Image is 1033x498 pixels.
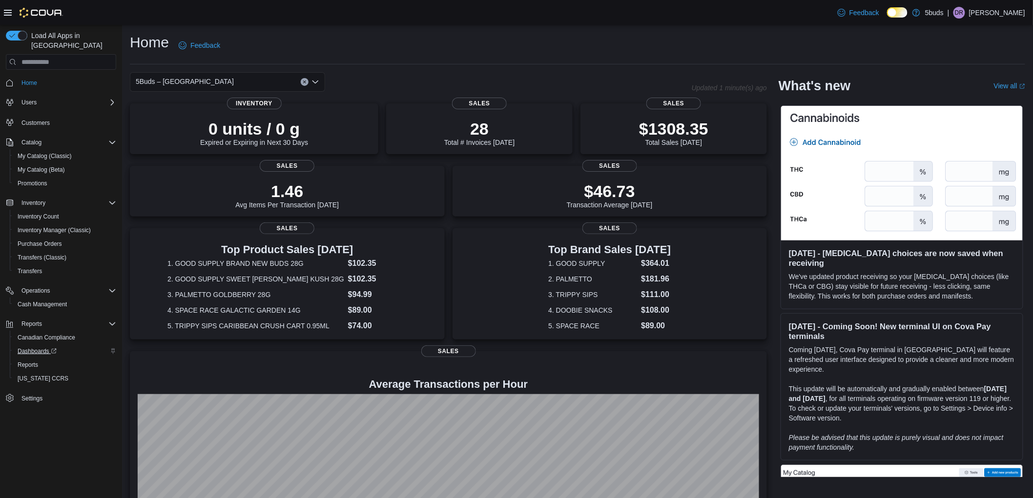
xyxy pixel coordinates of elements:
dt: 1. GOOD SUPPLY BRAND NEW BUDS 28G [167,259,344,268]
span: Catalog [18,137,116,148]
span: Operations [21,287,50,295]
dt: 5. SPACE RACE [548,321,637,331]
em: Please be advised that this update is purely visual and does not impact payment functionality. [789,434,1004,451]
span: Promotions [14,178,116,189]
span: Inventory Manager (Classic) [14,224,116,236]
dt: 1. GOOD SUPPLY [548,259,637,268]
p: Coming [DATE], Cova Pay terminal in [GEOGRAPHIC_DATA] will feature a refreshed user interface des... [789,345,1015,374]
button: Operations [2,284,120,298]
p: | [948,7,950,19]
span: Operations [18,285,116,297]
span: Transfers [14,265,116,277]
span: Inventory Count [14,211,116,222]
span: Load All Apps in [GEOGRAPHIC_DATA] [27,31,116,50]
span: Feedback [190,40,220,50]
dd: $89.00 [641,320,671,332]
button: My Catalog (Classic) [10,149,120,163]
span: Cash Management [18,300,67,308]
dt: 4. DOOBIE SNACKS [548,305,637,315]
span: Users [18,97,116,108]
a: Inventory Count [14,211,63,222]
nav: Complex example [6,72,116,431]
span: Purchase Orders [14,238,116,250]
span: Inventory [227,98,282,109]
dd: $74.00 [348,320,407,332]
span: Sales [421,345,476,357]
span: Sales [452,98,507,109]
h2: What's new [779,78,850,94]
svg: External link [1019,83,1025,89]
span: Dashboards [14,345,116,357]
span: Promotions [18,179,47,187]
button: Home [2,76,120,90]
button: Catalog [18,137,45,148]
a: View allExternal link [994,82,1025,90]
button: Users [18,97,41,108]
a: Canadian Compliance [14,332,79,343]
span: Customers [18,116,116,128]
span: [US_STATE] CCRS [18,375,68,382]
a: Purchase Orders [14,238,66,250]
span: Inventory [21,199,45,207]
a: Promotions [14,178,51,189]
a: Inventory Manager (Classic) [14,224,95,236]
dd: $94.99 [348,289,407,300]
dt: 3. PALMETTO GOLDBERRY 28G [167,290,344,299]
button: Transfers [10,264,120,278]
button: [US_STATE] CCRS [10,372,120,385]
span: Sales [260,160,314,172]
span: Sales [582,160,637,172]
span: My Catalog (Beta) [18,166,65,174]
button: Catalog [2,136,120,149]
a: Home [18,77,41,89]
span: Inventory Manager (Classic) [18,226,91,234]
span: Settings [18,392,116,404]
h3: [DATE] - [MEDICAL_DATA] choices are now saved when receiving [789,248,1015,268]
button: Inventory Count [10,210,120,223]
p: 1.46 [235,181,339,201]
dd: $102.35 [348,273,407,285]
a: Customers [18,117,54,129]
span: Reports [18,318,116,330]
span: Inventory [18,197,116,209]
dd: $111.00 [641,289,671,300]
p: 28 [444,119,515,139]
a: Cash Management [14,299,71,310]
h3: Top Brand Sales [DATE] [548,244,671,256]
p: [PERSON_NAME] [969,7,1025,19]
span: Sales [582,222,637,234]
span: Customers [21,119,50,127]
div: Dawn Richmond [953,7,965,19]
span: Inventory Count [18,213,59,220]
a: Feedback [834,3,883,22]
span: Transfers [18,267,42,275]
button: Open list of options [311,78,319,86]
span: Users [21,99,37,106]
button: Clear input [301,78,309,86]
span: My Catalog (Classic) [18,152,72,160]
a: My Catalog (Classic) [14,150,76,162]
span: Purchase Orders [18,240,62,248]
button: Cash Management [10,298,120,311]
a: [US_STATE] CCRS [14,373,72,384]
div: Expired or Expiring in Next 30 Days [200,119,308,146]
button: My Catalog (Beta) [10,163,120,177]
dt: 2. GOOD SUPPLY SWEET [PERSON_NAME] KUSH 28G [167,274,344,284]
p: $1308.35 [639,119,708,139]
dd: $181.96 [641,273,671,285]
span: Catalog [21,139,41,146]
span: Home [18,77,116,89]
span: My Catalog (Classic) [14,150,116,162]
span: Cash Management [14,299,116,310]
a: Dashboards [14,345,61,357]
button: Inventory [18,197,49,209]
dt: 4. SPACE RACE GALACTIC GARDEN 14G [167,305,344,315]
p: We've updated product receiving so your [MEDICAL_DATA] choices (like THCa or CBG) stay visible fo... [789,272,1015,301]
span: Washington CCRS [14,373,116,384]
p: 0 units / 0 g [200,119,308,139]
button: Purchase Orders [10,237,120,251]
button: Customers [2,115,120,129]
img: Cova [20,8,63,18]
button: Reports [18,318,46,330]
